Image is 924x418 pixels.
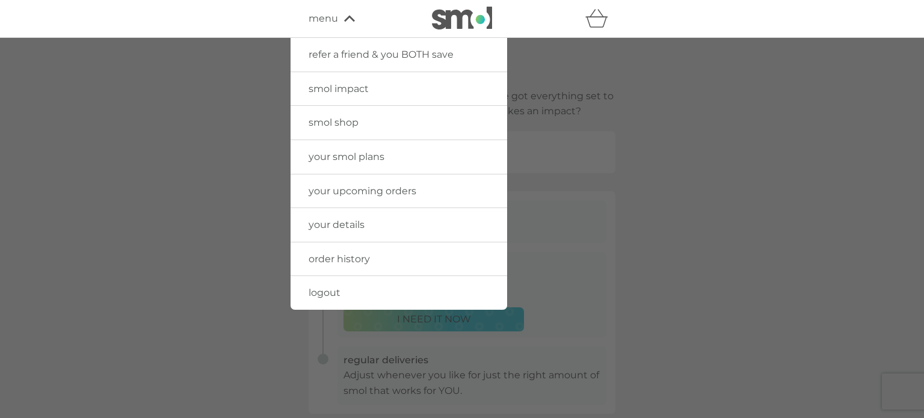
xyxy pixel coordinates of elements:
[309,117,359,128] span: smol shop
[291,140,507,174] a: your smol plans
[291,174,507,208] a: your upcoming orders
[291,276,507,310] a: logout
[291,242,507,276] a: order history
[291,72,507,106] a: smol impact
[309,287,340,298] span: logout
[309,185,416,197] span: your upcoming orders
[585,7,615,31] div: basket
[309,11,338,26] span: menu
[309,49,454,60] span: refer a friend & you BOTH save
[291,208,507,242] a: your details
[309,253,370,265] span: order history
[309,219,365,230] span: your details
[291,106,507,140] a: smol shop
[309,151,384,162] span: your smol plans
[291,38,507,72] a: refer a friend & you BOTH save
[432,7,492,29] img: smol
[309,83,369,94] span: smol impact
